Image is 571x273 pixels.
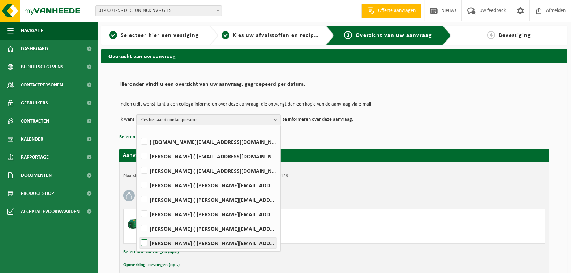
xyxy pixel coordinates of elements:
p: Indien u dit wenst kunt u een collega informeren over deze aanvraag, die ontvangt dan een kopie v... [119,102,549,107]
span: Kies uw afvalstoffen en recipiënten [233,33,332,38]
span: Navigatie [21,22,43,40]
span: Selecteer hier een vestiging [121,33,199,38]
span: 01-000129 - DECEUNINCK NV - GITS [96,6,222,16]
a: Offerte aanvragen [361,4,421,18]
p: Ik wens [119,114,134,125]
span: Product Shop [21,184,54,202]
h2: Hieronder vindt u een overzicht van uw aanvraag, gegroepeerd per datum. [119,81,549,91]
button: Kies bestaand contactpersoon [136,114,281,125]
button: Referentie toevoegen (opt.) [123,247,179,257]
span: 2 [222,31,229,39]
span: 3 [344,31,352,39]
span: Bevestiging [499,33,531,38]
span: Bedrijfsgegevens [21,58,63,76]
p: te informeren over deze aanvraag. [283,114,353,125]
label: [PERSON_NAME] ( [EMAIL_ADDRESS][DOMAIN_NAME] ) [139,165,277,176]
label: ( [DOMAIN_NAME][EMAIL_ADDRESS][DOMAIN_NAME] ) [139,136,277,147]
label: [PERSON_NAME] ( [PERSON_NAME][EMAIL_ADDRESS][DOMAIN_NAME] ) [139,180,277,191]
span: Rapportage [21,148,49,166]
span: 01-000129 - DECEUNINCK NV - GITS [95,5,222,16]
label: [PERSON_NAME] ( [PERSON_NAME][EMAIL_ADDRESS][DOMAIN_NAME] ) [139,223,277,234]
span: Kies bestaand contactpersoon [140,115,271,125]
button: Opmerking toevoegen (opt.) [123,260,180,270]
span: 1 [109,31,117,39]
span: Dashboard [21,40,48,58]
a: 2Kies uw afvalstoffen en recipiënten [222,31,320,40]
strong: Plaatsingsadres: [123,174,155,178]
a: 1Selecteer hier een vestiging [105,31,203,40]
span: Acceptatievoorwaarden [21,202,80,221]
h2: Overzicht van uw aanvraag [101,49,567,63]
span: Kalender [21,130,43,148]
img: HK-XZ-20-GN-00.png [127,213,149,235]
strong: Aanvraag voor [DATE] [123,153,177,158]
label: [PERSON_NAME] ( [PERSON_NAME][EMAIL_ADDRESS][DOMAIN_NAME] ) [139,194,277,205]
span: Contracten [21,112,49,130]
label: [PERSON_NAME] ( [EMAIL_ADDRESS][DOMAIN_NAME] ) [139,151,277,162]
span: Documenten [21,166,52,184]
span: 4 [487,31,495,39]
span: Overzicht van uw aanvraag [356,33,432,38]
label: [PERSON_NAME] ( [PERSON_NAME][EMAIL_ADDRESS][DOMAIN_NAME] ) [139,238,277,248]
button: Referentie toevoegen (opt.) [119,132,175,142]
span: Offerte aanvragen [376,7,417,14]
span: Gebruikers [21,94,48,112]
span: Contactpersonen [21,76,63,94]
label: [PERSON_NAME] ( [PERSON_NAME][EMAIL_ADDRESS][DOMAIN_NAME] ) [139,209,277,219]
